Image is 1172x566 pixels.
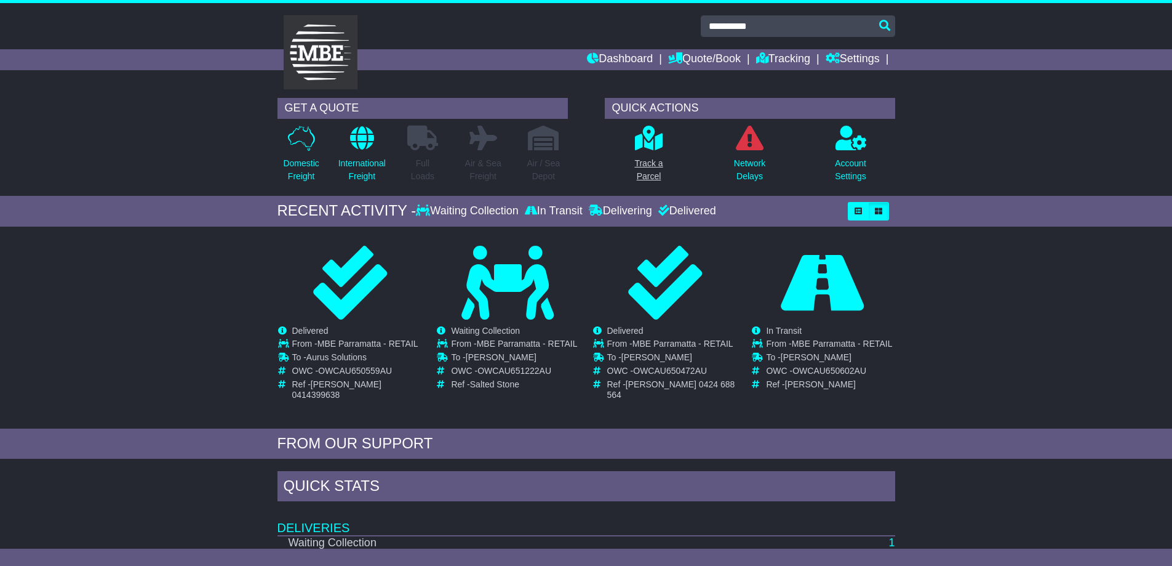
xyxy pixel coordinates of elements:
[277,98,568,119] div: GET A QUOTE
[607,326,644,336] span: Delivered
[465,157,501,183] p: Air & Sea Freight
[607,352,737,366] td: To -
[283,157,319,183] p: Domestic Freight
[277,471,895,504] div: Quick Stats
[292,326,329,336] span: Delivered
[407,157,438,183] p: Full Loads
[451,326,520,336] span: Waiting Collection
[634,125,663,190] a: Track aParcel
[835,157,866,183] p: Account Settings
[292,339,422,352] td: From -
[277,504,895,536] td: Deliveries
[655,204,716,218] div: Delivered
[621,352,692,362] span: [PERSON_NAME]
[477,339,578,349] span: MBE Parramatta - RETAIL
[826,49,880,70] a: Settings
[477,366,551,376] span: OWCAU651222AU
[888,536,895,549] a: 1
[792,366,866,376] span: OWCAU650602AU
[277,435,895,453] div: FROM OUR SUPPORT
[586,204,655,218] div: Delivering
[668,49,741,70] a: Quote/Book
[733,125,766,190] a: NetworkDelays
[785,379,856,389] span: [PERSON_NAME]
[756,49,810,70] a: Tracking
[587,49,653,70] a: Dashboard
[607,366,737,379] td: OWC -
[338,125,386,190] a: InternationalFreight
[416,204,521,218] div: Waiting Collection
[632,339,733,349] span: MBE Parramatta - RETAIL
[634,157,663,183] p: Track a Parcel
[318,366,392,376] span: OWCAU650559AU
[277,536,757,550] td: Waiting Collection
[766,326,802,336] span: In Transit
[766,379,892,390] td: Ref -
[527,157,560,183] p: Air / Sea Depot
[605,98,895,119] div: QUICK ACTIONS
[451,339,577,352] td: From -
[292,352,422,366] td: To -
[306,352,367,362] span: Aurus Solutions
[633,366,707,376] span: OWCAU650472AU
[470,379,519,389] span: Salted Stone
[766,366,892,379] td: OWC -
[451,379,577,390] td: Ref -
[451,352,577,366] td: To -
[781,352,851,362] span: [PERSON_NAME]
[607,379,735,400] span: [PERSON_NAME] 0424 688 564
[451,366,577,379] td: OWC -
[277,202,417,220] div: RECENT ACTIVITY -
[292,366,422,379] td: OWC -
[317,339,418,349] span: MBE Parramatta - RETAIL
[734,157,765,183] p: Network Delays
[766,352,892,366] td: To -
[282,125,319,190] a: DomesticFreight
[338,157,386,183] p: International Freight
[466,352,536,362] span: [PERSON_NAME]
[834,125,867,190] a: AccountSettings
[607,339,737,352] td: From -
[292,379,381,400] span: [PERSON_NAME] 0414399638
[522,204,586,218] div: In Transit
[792,339,893,349] span: MBE Parramatta - RETAIL
[766,339,892,352] td: From -
[607,379,737,400] td: Ref -
[292,379,422,400] td: Ref -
